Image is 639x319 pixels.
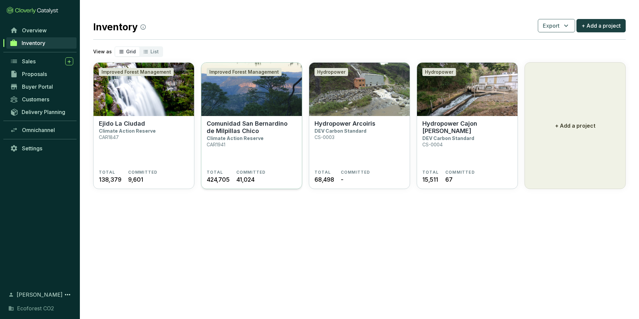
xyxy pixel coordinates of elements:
span: Buyer Portal [22,83,53,90]
a: Sales [7,56,77,67]
p: View as [93,48,112,55]
span: 424,705 [207,175,230,184]
span: Ecoforest CO2 [17,304,54,312]
span: 41,024 [236,175,255,184]
span: Overview [22,27,47,34]
span: Customers [22,96,49,103]
p: Ejido La Ciudad [99,120,145,127]
a: Ejido La CiudadImproved Forest ManagementEjido La CiudadClimate Action ReserveCAR1847TOTAL138,379... [93,62,194,189]
a: Buyer Portal [7,81,77,92]
span: Export [543,22,559,30]
span: COMMITTED [445,170,475,175]
p: + Add a project [555,122,595,130]
span: Proposals [22,71,47,77]
span: - [341,175,343,184]
p: CS-0003 [315,134,334,140]
a: Comunidad San Bernardino de Milpillas ChicoImproved Forest ManagementComunidad San Bernardino de ... [201,62,302,189]
p: Hydropower Arcoiris [315,120,375,127]
span: [PERSON_NAME] [17,291,63,299]
a: Hydropower ArcoirisHydropowerHydropower ArcoirisDEV Carbon StandardCS-0003TOTAL68,498COMMITTED- [309,62,410,189]
span: + Add a project [581,22,621,30]
button: Export [538,19,575,32]
div: Hydropower [422,68,456,76]
span: 9,601 [128,175,143,184]
button: + Add a project [576,19,626,32]
button: + Add a project [525,62,626,189]
p: Hydropower Cajon [PERSON_NAME] [422,120,512,135]
a: Overview [7,25,77,36]
span: List [150,49,159,54]
span: TOTAL [422,170,439,175]
span: Omnichannel [22,127,55,133]
span: 67 [445,175,453,184]
a: Settings [7,143,77,154]
span: 68,498 [315,175,334,184]
span: TOTAL [99,170,115,175]
div: Improved Forest Management [99,68,174,76]
h2: Inventory [93,20,146,34]
img: Hydropower Arcoiris [309,63,410,116]
span: TOTAL [207,170,223,175]
a: Omnichannel [7,124,77,136]
img: Ejido La Ciudad [94,63,194,116]
p: Climate Action Reserve [99,128,156,134]
a: Delivery Planning [7,106,77,117]
span: Settings [22,145,42,152]
p: CAR1847 [99,134,119,140]
a: Proposals [7,68,77,80]
div: segmented control [114,46,163,57]
span: COMMITTED [341,170,370,175]
span: TOTAL [315,170,331,175]
img: Hydropower Cajon de Peña [417,63,518,116]
p: CAR1941 [207,142,225,147]
p: Climate Action Reserve [207,135,264,141]
a: Inventory [6,37,77,49]
span: Grid [126,49,136,54]
span: 15,511 [422,175,438,184]
div: Hydropower [315,68,348,76]
p: CS-0004 [422,142,443,147]
span: Delivery Planning [22,109,65,115]
p: DEV Carbon Standard [315,128,366,134]
p: Comunidad San Bernardino de Milpillas Chico [207,120,297,135]
span: 138,379 [99,175,121,184]
p: DEV Carbon Standard [422,135,474,141]
span: COMMITTED [236,170,266,175]
a: Customers [7,94,77,105]
span: Inventory [22,40,45,46]
span: COMMITTED [128,170,158,175]
div: Improved Forest Management [207,68,282,76]
span: Sales [22,58,36,65]
a: Hydropower Cajon de PeñaHydropowerHydropower Cajon [PERSON_NAME]DEV Carbon StandardCS-0004TOTAL15... [417,62,518,189]
img: Comunidad San Bernardino de Milpillas Chico [201,63,302,116]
